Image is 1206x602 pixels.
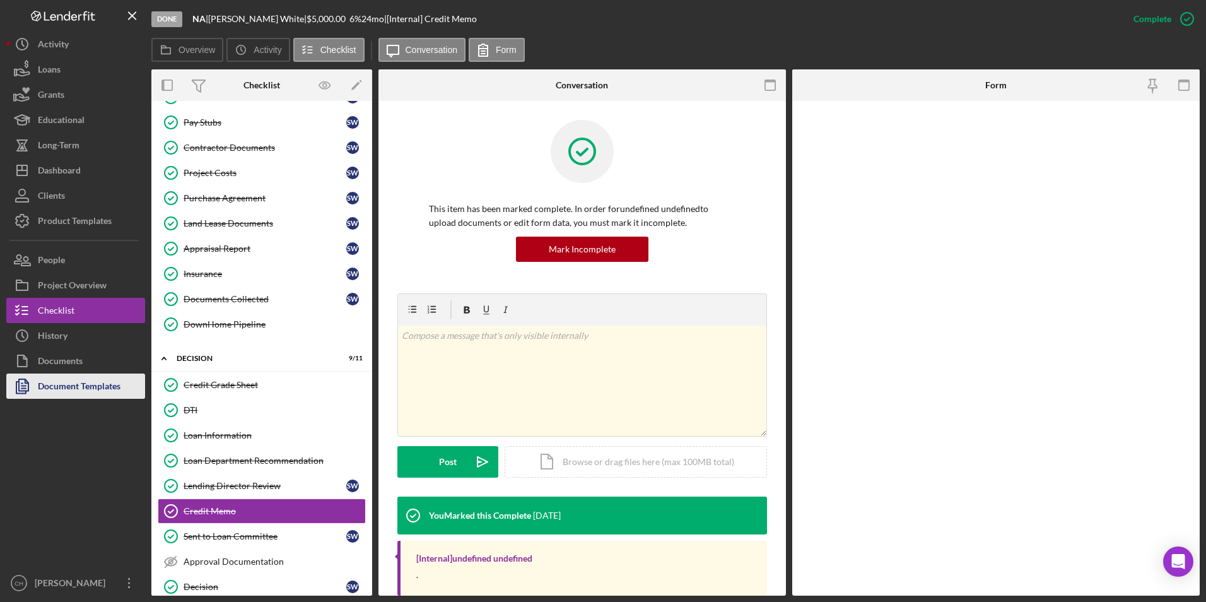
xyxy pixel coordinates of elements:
[158,398,366,423] a: DTI
[38,32,69,60] div: Activity
[6,247,145,273] button: People
[158,236,366,261] a: Appraisal ReportSW
[32,570,114,599] div: [PERSON_NAME]
[184,319,365,329] div: DownHome Pipeline
[38,247,65,276] div: People
[320,45,356,55] label: Checklist
[533,511,561,521] time: 2025-07-31 15:12
[158,423,366,448] a: Loan Information
[158,499,366,524] a: Credit Memo
[516,237,648,262] button: Mark Incomplete
[158,372,366,398] a: Credit Grade Sheet
[439,446,457,478] div: Post
[184,405,365,415] div: DTI
[38,183,65,211] div: Clients
[429,202,735,230] p: This item has been marked complete. In order for undefined undefined to upload documents or edit ...
[184,193,346,203] div: Purchase Agreement
[346,217,359,230] div: S W
[158,549,366,574] a: Approval Documentation
[6,208,145,233] button: Product Templates
[208,14,307,24] div: [PERSON_NAME] White |
[6,374,145,399] a: Document Templates
[38,374,120,402] div: Document Templates
[6,570,145,596] button: CH[PERSON_NAME]
[6,57,145,82] a: Loans
[349,14,361,24] div: 6 %
[158,312,366,337] a: DownHome Pipeline
[6,82,145,107] button: Grants
[406,45,458,55] label: Conversation
[38,298,74,326] div: Checklist
[38,323,67,351] div: History
[346,268,359,280] div: S W
[184,557,365,567] div: Approval Documentation
[346,530,359,543] div: S W
[6,107,145,133] a: Educational
[340,355,363,362] div: 9 / 11
[6,133,145,158] a: Long-Term
[179,45,215,55] label: Overview
[416,570,418,580] div: .
[184,117,346,127] div: Pay Stubs
[378,38,466,62] button: Conversation
[158,574,366,599] a: DecisionSW
[6,158,145,183] button: Dashboard
[184,244,346,254] div: Appraisal Report
[184,506,365,516] div: Credit Memo
[1163,546,1193,577] div: Open Intercom Messenger
[496,45,517,55] label: Form
[6,348,145,374] button: Documents
[158,286,366,312] a: Documents CollectedSW
[469,38,525,62] button: Form
[184,269,346,279] div: Insurance
[6,323,145,348] button: History
[184,218,346,228] div: Land Lease Documents
[158,473,366,499] a: Lending Director ReviewSW
[346,192,359,204] div: S W
[184,456,365,466] div: Loan Department Recommendation
[158,135,366,160] a: Contractor DocumentsSW
[184,143,346,153] div: Contractor Documents
[346,116,359,129] div: S W
[158,186,366,211] a: Purchase AgreementSW
[6,32,145,57] button: Activity
[361,14,384,24] div: 24 mo
[15,580,23,587] text: CH
[184,294,346,304] div: Documents Collected
[158,261,366,286] a: InsuranceSW
[151,38,223,62] button: Overview
[429,511,531,521] div: You Marked this Complete
[6,273,145,298] button: Project Overview
[346,581,359,593] div: S W
[346,141,359,154] div: S W
[346,293,359,305] div: S W
[346,242,359,255] div: S W
[549,237,616,262] div: Mark Incomplete
[184,168,346,178] div: Project Costs
[1133,6,1171,32] div: Complete
[38,348,83,377] div: Documents
[177,355,331,362] div: Decision
[151,11,182,27] div: Done
[556,80,608,90] div: Conversation
[184,481,346,491] div: Lending Director Review
[184,380,365,390] div: Credit Grade Sheet
[346,167,359,179] div: S W
[158,110,366,135] a: Pay StubsSW
[6,183,145,208] button: Clients
[38,57,61,85] div: Loans
[38,273,107,301] div: Project Overview
[158,448,366,473] a: Loan Department Recommendation
[6,298,145,323] button: Checklist
[226,38,290,62] button: Activity
[192,13,206,24] b: NA
[346,480,359,492] div: S W
[38,107,85,136] div: Educational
